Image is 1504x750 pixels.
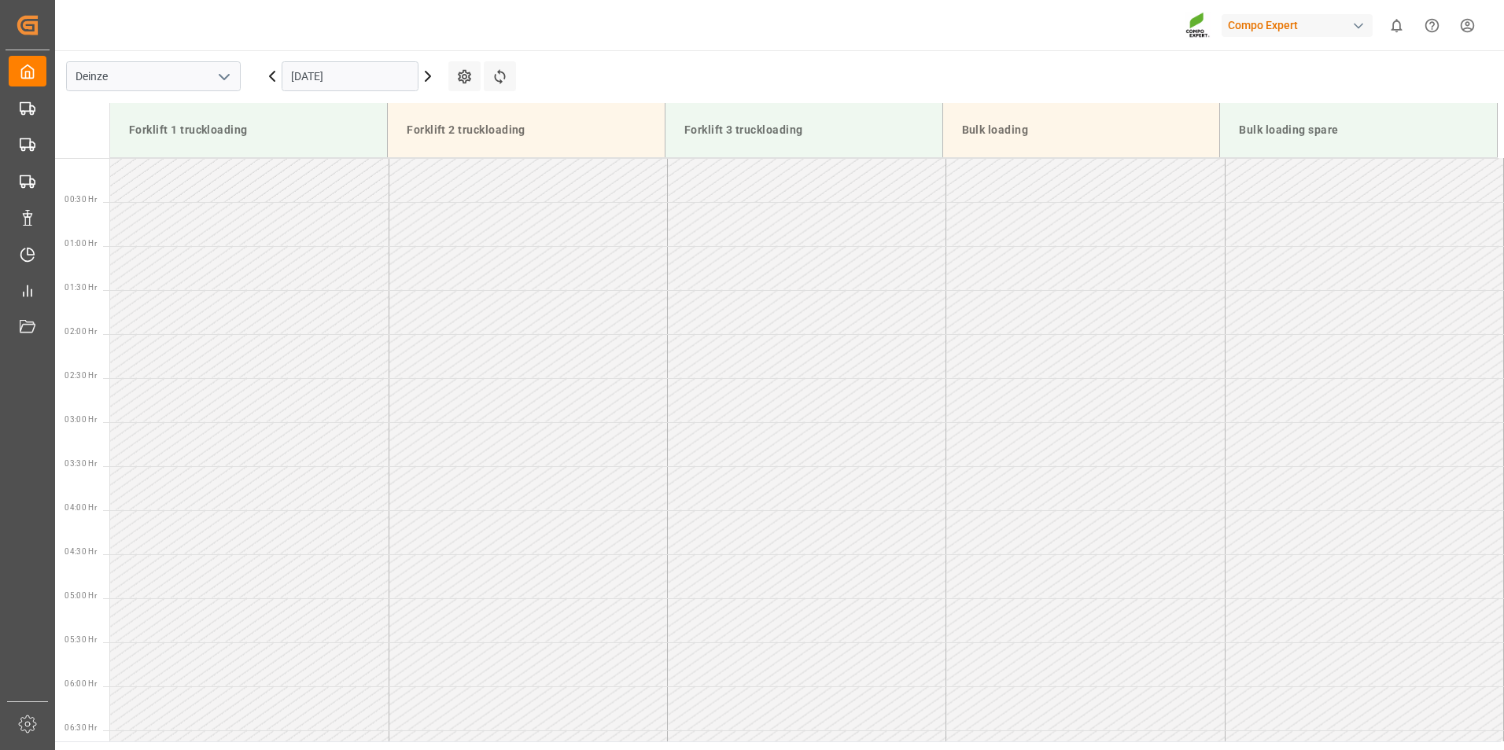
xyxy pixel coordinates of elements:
[678,116,930,145] div: Forklift 3 truckloading
[65,679,97,688] span: 06:00 Hr
[65,371,97,380] span: 02:30 Hr
[65,503,97,512] span: 04:00 Hr
[1222,14,1373,37] div: Compo Expert
[956,116,1207,145] div: Bulk loading
[65,635,97,644] span: 05:30 Hr
[282,61,418,91] input: DD.MM.YYYY
[65,459,97,468] span: 03:30 Hr
[65,283,97,292] span: 01:30 Hr
[65,239,97,248] span: 01:00 Hr
[66,61,241,91] input: Type to search/select
[400,116,652,145] div: Forklift 2 truckloading
[65,415,97,424] span: 03:00 Hr
[1414,8,1450,43] button: Help Center
[212,64,235,89] button: open menu
[65,723,97,732] span: 06:30 Hr
[1379,8,1414,43] button: show 0 new notifications
[1233,116,1484,145] div: Bulk loading spare
[65,547,97,556] span: 04:30 Hr
[65,591,97,600] span: 05:00 Hr
[123,116,374,145] div: Forklift 1 truckloading
[1222,10,1379,40] button: Compo Expert
[65,195,97,204] span: 00:30 Hr
[65,327,97,336] span: 02:00 Hr
[1185,12,1211,39] img: Screenshot%202023-09-29%20at%2010.02.21.png_1712312052.png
